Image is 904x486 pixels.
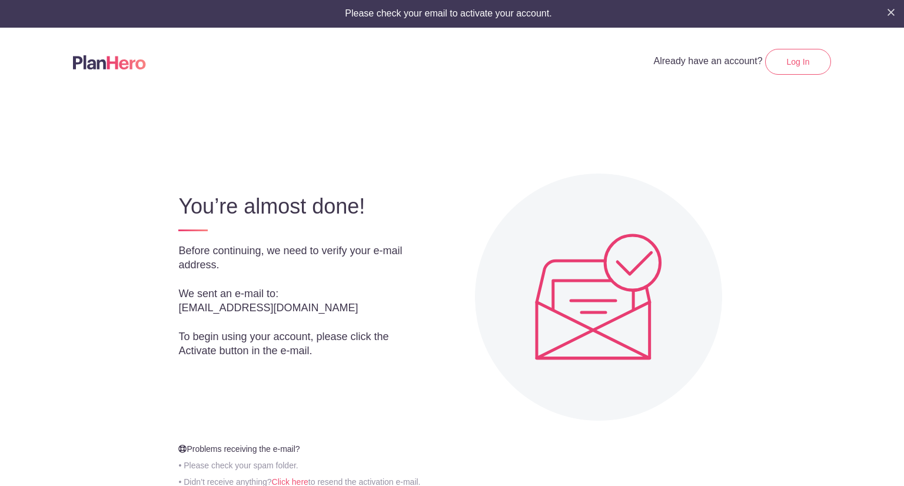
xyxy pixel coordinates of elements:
p: Problems receiving the e-mail? [178,442,727,456]
img: Plic [535,234,662,360]
p: We sent an e-mail to: [178,287,407,301]
img: Help [178,444,187,453]
h3: You’re almost done! [178,195,407,218]
img: X small white [888,9,895,16]
a: Log In [765,49,831,75]
p: • Please check your spam folder. [178,458,727,472]
span: Already have an account? [654,56,763,66]
p: Before continuing, we need to verify your e-mail address. [178,244,407,272]
img: Logo main planhero [73,55,146,69]
button: Close [888,7,895,16]
p: [EMAIL_ADDRESS][DOMAIN_NAME] [178,301,407,315]
p: To begin using your account, please click the Activate button in the e-mail. [178,329,407,358]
